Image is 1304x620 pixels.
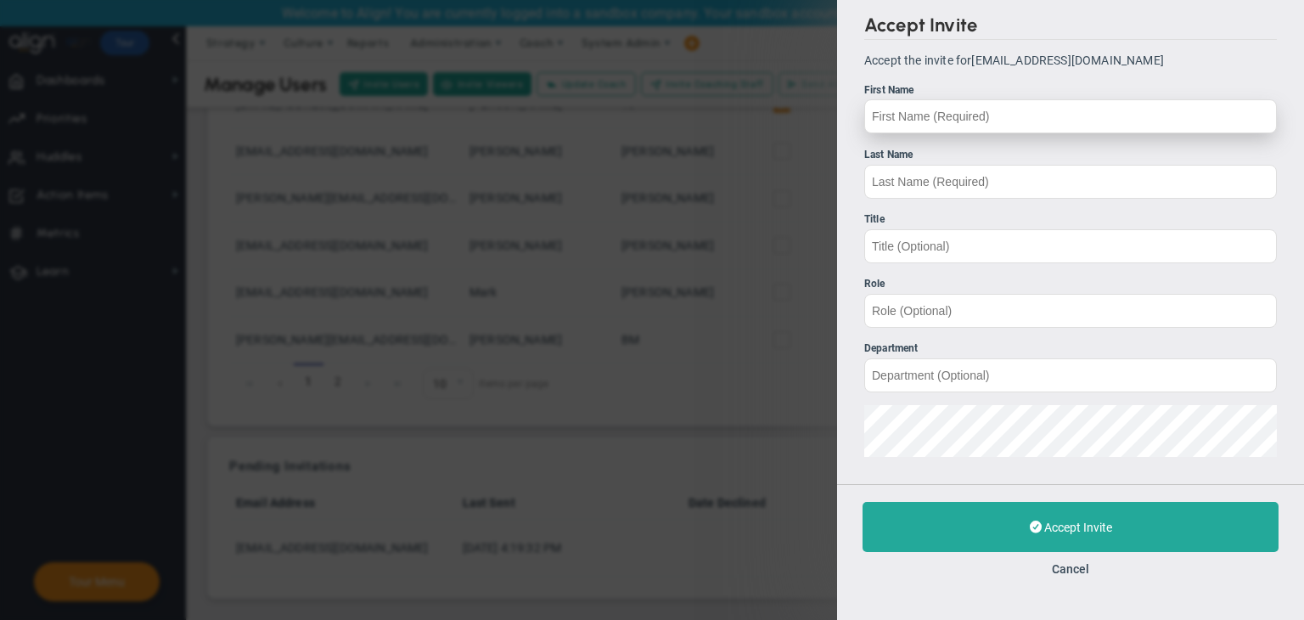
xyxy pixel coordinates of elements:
div: First Name [864,82,1277,99]
button: Cancel [1052,562,1089,576]
button: Accept Invite [863,502,1279,552]
input: Title [864,229,1277,263]
span: [EMAIL_ADDRESS][DOMAIN_NAME] [971,54,1163,67]
p: Accept the invite for [864,52,1277,69]
input: Role [864,294,1277,328]
div: Last Name [864,147,1277,163]
div: Title [864,211,1277,228]
input: First Name [864,99,1277,133]
input: Department [864,358,1277,392]
input: Last Name [864,165,1277,199]
div: Department [864,341,1277,357]
div: Role [864,276,1277,292]
h2: Accept Invite [864,14,1277,40]
span: Accept Invite [1044,521,1112,534]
